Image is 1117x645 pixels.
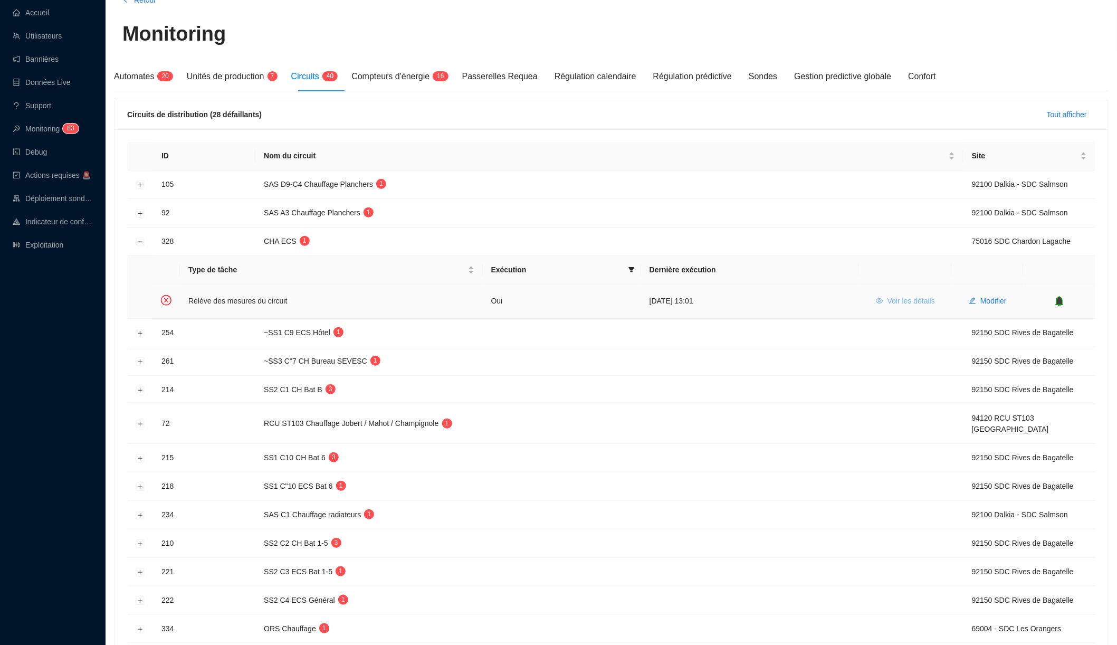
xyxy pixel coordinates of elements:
span: 1 [379,180,383,187]
button: Développer la ligne [136,454,145,462]
a: heat-mapIndicateur de confort [13,217,93,226]
span: 0 [330,72,334,80]
span: Voir les détails [887,296,935,307]
span: 8 [67,125,71,132]
span: ORS Chauffage [264,624,316,633]
span: SS2 C1 CH Bat B [264,385,322,394]
span: Circuits de distribution (28 défaillants) [127,110,262,119]
span: 92150 SDC Rives de Bagatelle [972,328,1074,337]
td: 221 [153,558,255,586]
button: Développer la ligne [136,357,145,366]
sup: 20 [157,71,173,81]
h1: Monitoring [122,22,226,46]
span: 1 [303,237,307,244]
button: Modifier [960,293,1015,310]
span: Oui [491,297,503,305]
sup: 1 [333,327,343,337]
span: Tout afficher [1047,109,1087,120]
button: Développer la ligne [136,420,145,429]
span: 1 [367,208,370,216]
sup: 1 [336,481,346,491]
span: 0 [165,72,169,80]
a: notificationBannières [13,55,59,63]
span: 69004 - SDC Les Orangers [972,624,1062,633]
td: 92 [153,199,255,227]
a: slidersExploitation [13,241,63,249]
span: Automates [114,72,154,81]
button: Tout afficher [1038,106,1095,123]
span: 1 [374,357,377,364]
button: Réduire la ligne [136,238,145,246]
span: 3 [332,453,336,461]
span: Actions requises 🚨 [25,171,91,179]
span: CHA ECS [264,237,296,245]
th: Site [963,142,1095,170]
span: Circuits [291,72,319,81]
button: Développer la ligne [136,539,145,548]
span: 92100 Dalkia - SDC Salmson [972,180,1068,188]
span: SS2 C2 CH Bat 1-5 [264,539,328,547]
button: Développer la ligne [136,482,145,491]
sup: 1 [300,236,310,246]
button: Développer la ligne [136,511,145,519]
span: SAS D9-C4 Chauffage Planchers [264,180,373,188]
span: Compteurs d'énergie [351,72,429,81]
span: 92150 SDC Rives de Bagatelle [972,596,1074,604]
a: databaseDonnées Live [13,78,71,87]
span: ~SS1 C9 ECS Hôtel [264,328,330,337]
span: SAS C1 Chauffage radiateurs [264,510,361,519]
span: 1 [445,420,449,427]
sup: 1 [319,623,329,633]
span: 92150 SDC Rives de Bagatelle [972,567,1074,576]
a: monitorMonitoring83 [13,125,75,133]
button: Développer la ligne [136,329,145,337]
span: 3 [335,539,338,546]
span: 1 [368,510,371,518]
span: RCU ST103 Chauffage Jobert / Mahot / Champignole [264,419,438,428]
td: 214 [153,376,255,404]
span: 75016 SDC Chardon Lagache [972,237,1071,245]
span: Site [972,150,1078,162]
button: Voir les détails [867,293,943,310]
span: edit [969,297,976,305]
td: Relève des mesures du circuit [180,284,483,318]
button: Développer la ligne [136,386,145,394]
td: 222 [153,586,255,615]
td: 210 [153,529,255,558]
td: 215 [153,444,255,472]
span: 7 [271,72,274,80]
span: Unités de production [187,72,264,81]
a: codeDebug [13,148,47,156]
span: Exécution [491,264,624,276]
td: 218 [153,472,255,501]
span: 1 [339,482,343,489]
div: Sondes [749,70,777,83]
span: Modifier [980,296,1007,307]
span: eye [876,297,883,305]
th: Dernière exécution [641,256,859,284]
td: 254 [153,319,255,347]
a: questionSupport [13,101,51,110]
button: Développer la ligne [136,568,145,576]
span: Type de tâche [188,264,466,276]
span: Passerelles Requea [462,72,538,81]
span: 92100 Dalkia - SDC Salmson [972,208,1068,217]
sup: 16 [433,71,448,81]
span: 92150 SDC Rives de Bagatelle [972,453,1074,462]
span: 1 [322,624,326,632]
span: 1 [341,596,345,603]
sup: 3 [331,538,341,548]
sup: 1 [364,207,374,217]
a: clusterDéploiement sondes [13,194,93,203]
span: bell [1054,296,1065,307]
button: Développer la ligne [136,596,145,605]
td: 334 [153,615,255,643]
sup: 3 [329,452,339,462]
span: 2 [161,72,165,80]
span: SS2 C3 ECS Bat 1-5 [264,567,332,576]
sup: 83 [63,124,78,134]
th: Type de tâche [180,256,483,284]
span: 4 [327,72,330,80]
span: SS2 C4 ECS Général [264,596,335,604]
span: 94120 RCU ST103 [GEOGRAPHIC_DATA] [972,414,1049,433]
